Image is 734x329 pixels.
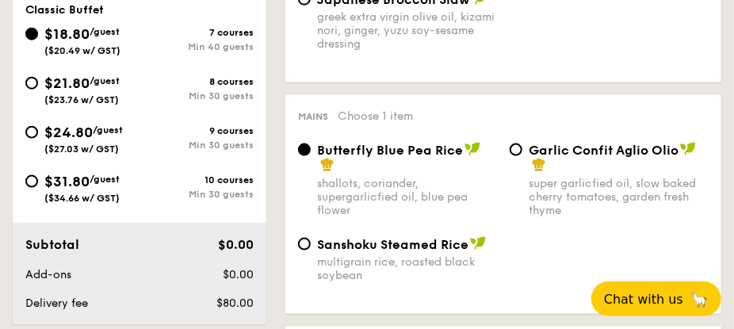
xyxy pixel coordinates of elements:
span: Chat with us [604,292,683,307]
span: $18.80 [44,25,90,43]
div: multigrain rice, roasted black soybean [317,255,497,282]
img: icon-chef-hat.a58ddaea.svg [532,158,546,172]
div: super garlicfied oil, slow baked cherry tomatoes, garden fresh thyme [529,177,709,217]
div: shallots, coriander, supergarlicfied oil, blue pea flower [317,177,497,217]
span: Add-ons [25,268,71,281]
img: icon-vegan.f8ff3823.svg [680,142,696,156]
span: Choose 1 item [338,109,413,123]
div: 10 courses [140,174,254,186]
input: Garlic Confit Aglio Oliosuper garlicfied oil, slow baked cherry tomatoes, garden fresh thyme [510,143,522,156]
span: $0.00 [223,268,254,281]
span: Sanshoku Steamed Rice [317,237,468,252]
img: icon-chef-hat.a58ddaea.svg [320,158,335,172]
div: Min 30 guests [140,140,254,151]
span: ($23.76 w/ GST) [44,94,119,105]
span: /guest [90,75,120,86]
button: Chat with us🦙 [591,281,721,316]
span: $21.80 [44,75,90,92]
span: $80.00 [216,296,254,310]
span: Mains [298,111,328,122]
span: Delivery fee [25,296,88,310]
span: /guest [90,26,120,37]
span: $24.80 [44,124,93,141]
span: ($34.66 w/ GST) [44,193,120,204]
input: $31.80/guest($34.66 w/ GST)10 coursesMin 30 guests [25,175,38,188]
div: 7 courses [140,27,254,38]
span: Classic Buffet [25,3,104,17]
span: $0.00 [218,237,254,252]
input: Butterfly Blue Pea Riceshallots, coriander, supergarlicfied oil, blue pea flower [298,143,311,156]
span: ($27.03 w/ GST) [44,143,119,155]
input: $18.80/guest($20.49 w/ GST)7 coursesMin 40 guests [25,28,38,40]
div: 9 courses [140,125,254,136]
input: $21.80/guest($23.76 w/ GST)8 coursesMin 30 guests [25,77,38,90]
span: 🦙 [690,290,709,308]
img: icon-vegan.f8ff3823.svg [464,142,480,156]
input: Sanshoku Steamed Ricemultigrain rice, roasted black soybean [298,238,311,251]
span: Garlic Confit Aglio Olio [529,143,679,158]
span: /guest [90,174,120,185]
span: ($20.49 w/ GST) [44,45,120,56]
span: Subtotal [25,237,79,252]
div: greek extra virgin olive oil, kizami nori, ginger, yuzu soy-sesame dressing [317,10,497,51]
span: $31.80 [44,173,90,190]
span: /guest [93,124,123,136]
div: Min 30 guests [140,90,254,101]
span: Butterfly Blue Pea Rice [317,143,463,158]
div: 8 courses [140,76,254,87]
div: Min 40 guests [140,41,254,52]
img: icon-vegan.f8ff3823.svg [470,236,486,251]
div: Min 30 guests [140,189,254,200]
input: $24.80/guest($27.03 w/ GST)9 coursesMin 30 guests [25,126,38,139]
